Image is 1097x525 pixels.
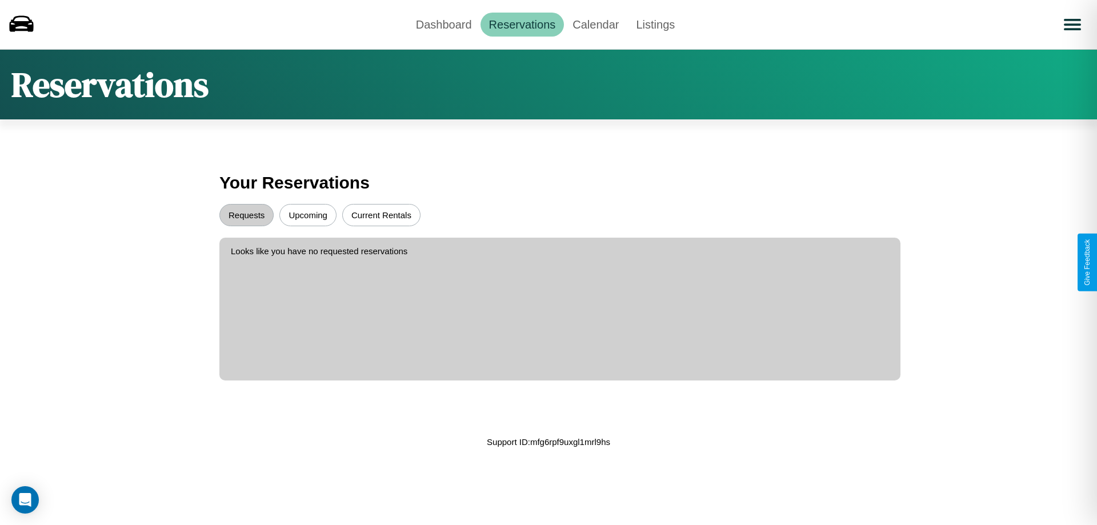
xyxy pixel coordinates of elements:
[481,13,564,37] a: Reservations
[407,13,481,37] a: Dashboard
[487,434,610,450] p: Support ID: mfg6rpf9uxgl1mrl9hs
[279,204,337,226] button: Upcoming
[11,61,209,108] h1: Reservations
[231,243,889,259] p: Looks like you have no requested reservations
[11,486,39,514] div: Open Intercom Messenger
[1056,9,1088,41] button: Open menu
[342,204,421,226] button: Current Rentals
[627,13,683,37] a: Listings
[219,204,274,226] button: Requests
[219,167,878,198] h3: Your Reservations
[1083,239,1091,286] div: Give Feedback
[564,13,627,37] a: Calendar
